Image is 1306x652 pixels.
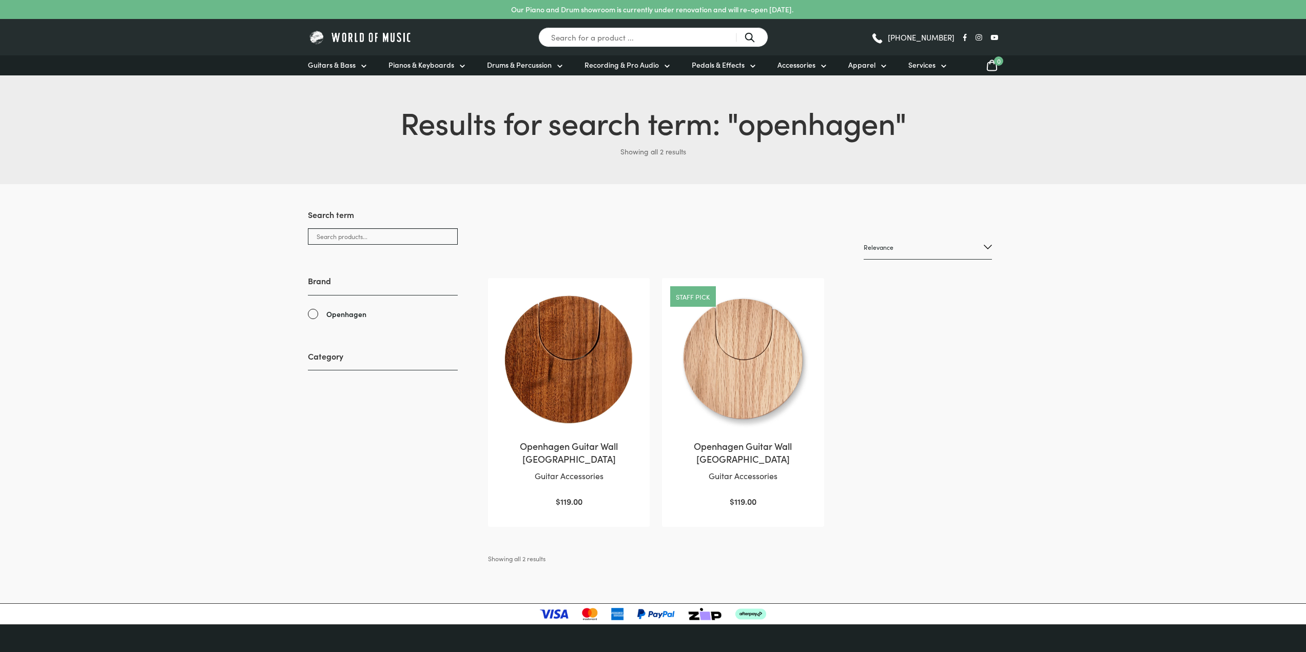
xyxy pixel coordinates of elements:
[908,60,935,70] span: Services
[864,235,992,260] select: Shop order
[692,60,745,70] span: Pedals & Effects
[308,60,356,70] span: Guitars & Bass
[326,308,366,320] span: Openhagen
[498,440,639,465] h2: Openhagen Guitar Wall [GEOGRAPHIC_DATA]
[556,496,582,507] bdi: 119.00
[308,143,998,160] p: Showing all 2 results
[308,308,458,320] a: Openhagen
[308,275,458,295] h3: Brand
[848,60,875,70] span: Apparel
[498,288,639,429] img: Openhagen Guitar Wall Mount Walnut
[498,469,639,483] p: Guitar Accessories
[994,56,1003,66] span: 0
[308,275,458,320] div: Brand
[672,288,813,429] img: Openhagen Guitar Wall Mount Oak
[730,496,734,507] span: $
[1157,539,1306,652] iframe: Chat with our support team
[308,228,458,245] input: Search products...
[498,288,639,508] a: Openhagen Guitar Wall [GEOGRAPHIC_DATA]Guitar Accessories $119.00
[487,60,552,70] span: Drums & Percussion
[556,496,560,507] span: $
[308,209,458,228] h3: Search term
[308,29,413,45] img: World of Music
[488,551,545,566] p: Showing all 2 results
[308,350,458,370] h3: Category
[672,469,813,483] p: Guitar Accessories
[511,4,793,15] p: Our Piano and Drum showroom is currently under renovation and will re-open [DATE].
[676,293,710,300] a: Staff pick
[388,60,454,70] span: Pianos & Keyboards
[738,100,895,143] span: openhagen
[584,60,659,70] span: Recording & Pro Audio
[888,33,954,41] span: [PHONE_NUMBER]
[871,30,954,45] a: [PHONE_NUMBER]
[672,440,813,465] h2: Openhagen Guitar Wall [GEOGRAPHIC_DATA]
[777,60,815,70] span: Accessories
[730,496,756,507] bdi: 119.00
[540,608,766,620] img: payment-logos-updated
[538,27,768,47] input: Search for a product ...
[308,100,998,143] h1: Results for search term: " "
